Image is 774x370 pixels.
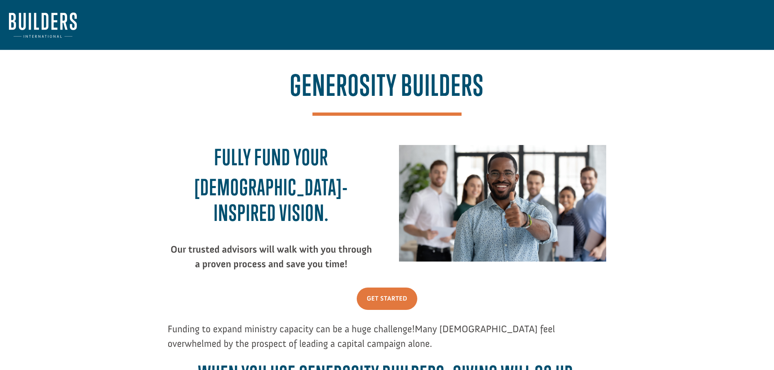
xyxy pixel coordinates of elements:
a: Get started [357,288,418,310]
span: Our trusted advisors will walk with you through a proven process and save you time! [171,244,372,270]
img: Builders International [9,13,77,38]
span: [DEMOGRAPHIC_DATA]-inspired Vision. [194,175,348,227]
span: Many [DEMOGRAPHIC_DATA] feel overwhelmed by the prospect of leading a capital campaign alone. [168,323,555,350]
img: Portrait of happy African American male business leader [399,145,606,262]
span: Fully fund your [214,145,328,171]
span: Funding to expand ministry capacity can be a huge challenge! [168,323,415,335]
h1: Generosity Builders [168,68,607,106]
